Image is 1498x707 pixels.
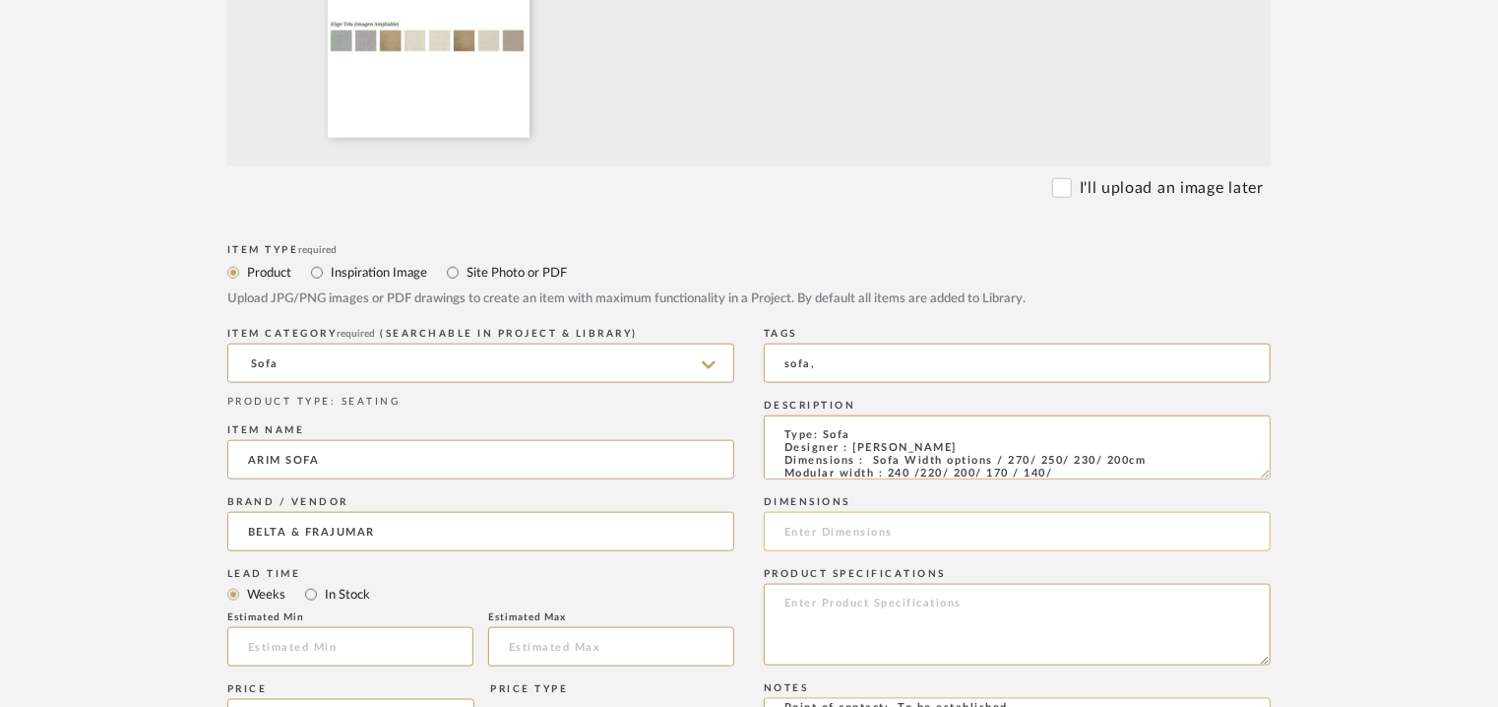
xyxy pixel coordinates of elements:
label: Inspiration Image [329,262,427,284]
div: Price [227,683,474,695]
div: Brand / Vendor [227,496,734,508]
mat-radio-group: Select item type [227,582,734,607]
label: I'll upload an image later [1080,176,1264,200]
label: Site Photo or PDF [465,262,567,284]
span: required [338,329,376,339]
input: Estimated Min [227,627,473,667]
div: Upload JPG/PNG images or PDF drawings to create an item with maximum functionality in a Project. ... [227,289,1271,309]
div: Description [764,400,1271,412]
div: Product Specifications [764,568,1271,580]
label: In Stock [323,584,370,606]
input: Unknown [227,512,734,551]
input: Enter Dimensions [764,512,1271,551]
label: Product [245,262,291,284]
div: Estimated Max [488,611,734,623]
div: Dimensions [764,496,1271,508]
div: Estimated Min [227,611,473,623]
div: ITEM CATEGORY [227,328,734,340]
input: Enter Keywords, Separated by Commas [764,344,1271,383]
input: Enter Name [227,440,734,480]
div: Item name [227,424,734,436]
div: Price Type [491,683,617,695]
mat-radio-group: Select item type [227,260,1271,285]
div: Item Type [227,244,1271,256]
span: required [299,245,338,255]
div: Tags [764,328,1271,340]
input: Type a category to search and select [227,344,734,383]
div: Lead Time [227,568,734,580]
input: Estimated Max [488,627,734,667]
span: : SEATING [331,397,401,407]
label: Weeks [245,584,285,606]
div: Notes [764,682,1271,694]
span: (Searchable in Project & Library) [381,329,639,339]
div: PRODUCT TYPE [227,395,734,410]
